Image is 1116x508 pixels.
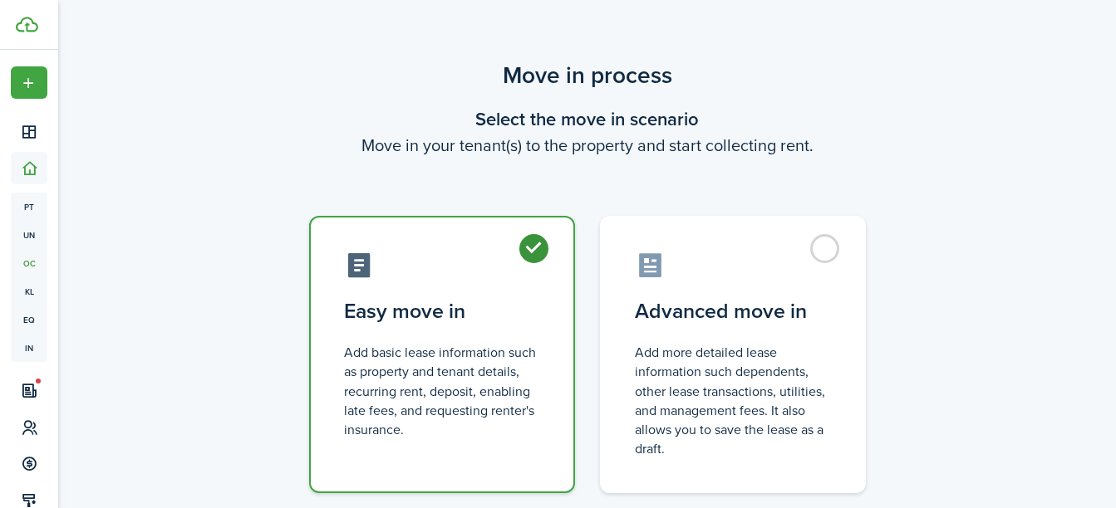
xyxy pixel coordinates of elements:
[11,305,47,334] a: eq
[16,17,38,32] img: TenantCloud
[635,343,831,458] control-radio-card-description: Add more detailed lease information such dependents, other lease transactions, utilities, and man...
[11,334,47,362] a: in
[11,193,47,221] a: pt
[288,133,887,158] wizard-step-header-description: Move in your tenant(s) to the property and start collecting rent.
[11,221,47,249] a: un
[344,296,540,326] control-radio-card-title: Easy move in
[11,249,47,277] a: oc
[11,66,47,99] button: Open menu
[288,105,887,133] wizard-step-header-title: Select the move in scenario
[11,277,47,305] a: kl
[344,343,540,439] control-radio-card-description: Add basic lease information such as property and tenant details, recurring rent, deposit, enablin...
[635,296,831,326] control-radio-card-title: Advanced move in
[288,58,887,93] scenario-title: Move in process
